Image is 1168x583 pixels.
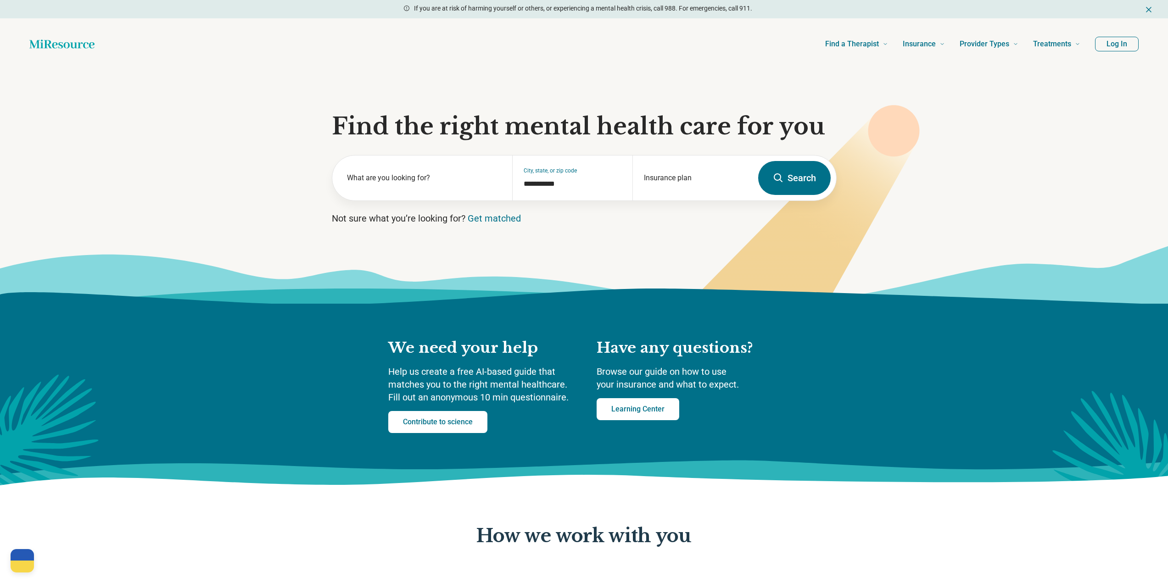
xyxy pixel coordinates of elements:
p: How we work with you [476,526,691,547]
button: Dismiss [1144,4,1153,15]
a: Provider Types [960,26,1018,62]
span: Provider Types [960,38,1009,50]
p: Browse our guide on how to use your insurance and what to expect. [597,365,780,391]
label: What are you looking for? [347,172,502,183]
a: Learning Center [597,398,679,420]
a: Home page [29,35,95,53]
span: Find a Therapist [825,38,879,50]
a: Find a Therapist [825,26,888,62]
p: If you are at risk of harming yourself or others, or experiencing a mental health crisis, call 98... [414,4,752,13]
h2: Have any questions? [597,339,780,358]
span: Treatments [1033,38,1071,50]
a: Insurance [903,26,945,62]
h1: Find the right mental health care for you [332,113,837,140]
a: Get matched [468,213,521,224]
h2: We need your help [388,339,578,358]
a: Treatments [1033,26,1080,62]
button: Search [758,161,831,195]
p: Not sure what you’re looking for? [332,212,837,225]
button: Log In [1095,37,1139,51]
p: Help us create a free AI-based guide that matches you to the right mental healthcare. Fill out an... [388,365,578,404]
span: Insurance [903,38,936,50]
a: Contribute to science [388,411,487,433]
